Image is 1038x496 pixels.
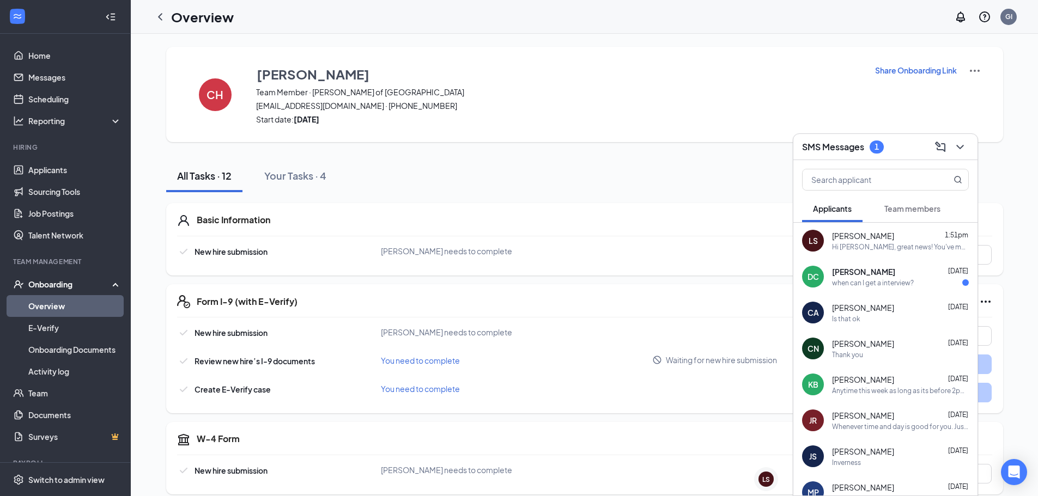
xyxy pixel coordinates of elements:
h3: [PERSON_NAME] [257,65,369,83]
span: Review new hire’s I-9 documents [195,356,315,366]
svg: Checkmark [177,464,190,477]
div: Reporting [28,115,122,126]
a: Scheduling [28,88,122,110]
div: Team Management [13,257,119,266]
span: Team Member · [PERSON_NAME] of [GEOGRAPHIC_DATA] [256,87,861,97]
span: [DATE] [948,482,968,491]
span: [EMAIL_ADDRESS][DOMAIN_NAME] · [PHONE_NUMBER] [256,100,861,111]
button: CH [188,64,242,125]
div: DC [808,271,819,282]
div: KB [808,379,818,390]
div: Your Tasks · 4 [264,169,326,182]
a: SurveysCrown [28,426,122,448]
span: [PERSON_NAME] [832,482,894,493]
span: [PERSON_NAME] [832,230,894,241]
div: Inverness [832,458,861,467]
a: E-Verify [28,317,122,339]
svg: TaxGovernmentIcon [177,433,190,446]
a: Documents [28,404,122,426]
span: [PERSON_NAME] needs to complete [381,465,512,475]
div: Switch to admin view [28,474,105,485]
svg: Checkmark [177,245,190,258]
div: CA [808,307,819,318]
div: Payroll [13,458,119,468]
span: [DATE] [948,303,968,311]
div: Anytime this week as long as its before 2pm cause i do have work at [GEOGRAPHIC_DATA] [832,386,969,395]
span: 1:51pm [945,231,968,239]
span: [PERSON_NAME] [832,410,894,421]
h1: Overview [171,8,234,26]
span: [PERSON_NAME] [832,338,894,349]
svg: ChevronLeft [154,10,167,23]
svg: Checkmark [177,354,190,368]
svg: ComposeMessage [934,140,947,154]
span: New hire submission [195,328,268,338]
h5: W-4 Form [197,433,240,445]
span: [PERSON_NAME] [832,446,894,457]
a: Sourcing Tools [28,181,122,203]
svg: MagnifyingGlass [954,175,962,184]
h5: Form I-9 (with E-Verify) [197,296,298,308]
a: Messages [28,66,122,88]
a: Activity log [28,360,122,382]
svg: Analysis [13,115,24,126]
svg: Notifications [954,10,967,23]
div: when can I get a interview? [832,278,914,287]
a: Talent Network [28,224,122,246]
div: Is that ok [832,314,860,323]
span: Create E-Verify case [195,384,271,394]
button: ComposeMessage [932,138,949,156]
span: New hire submission [195,247,268,256]
svg: UserCheck [13,279,24,290]
span: You need to complete [381,384,460,394]
span: [DATE] [948,446,968,455]
strong: [DATE] [294,114,319,124]
a: Team [28,382,122,404]
button: Share Onboarding Link [875,64,957,76]
a: Onboarding Documents [28,339,122,360]
img: More Actions [968,64,981,77]
a: Home [28,45,122,66]
svg: Checkmark [177,326,190,339]
input: Search applicant [803,169,932,190]
svg: ChevronDown [954,140,967,154]
div: Onboarding [28,279,112,290]
svg: Checkmark [177,383,190,396]
svg: Blocked [652,355,662,365]
span: [DATE] [948,267,968,275]
h3: SMS Messages [802,141,864,153]
div: All Tasks · 12 [177,169,232,182]
div: LS [762,475,770,484]
span: [PERSON_NAME] [832,374,894,385]
svg: WorkstreamLogo [12,11,23,22]
svg: Collapse [105,11,116,22]
button: [PERSON_NAME] [256,64,861,84]
a: Overview [28,295,122,317]
p: Share Onboarding Link [875,65,957,76]
h4: CH [207,91,223,99]
span: New hire submission [195,466,268,475]
span: You need to complete [381,356,460,365]
span: [DATE] [948,411,968,419]
div: GI [1005,12,1012,21]
div: CN [808,343,819,354]
svg: Ellipses [979,295,992,308]
span: Team members [884,204,940,213]
h5: Basic Information [197,214,270,226]
span: [DATE] [948,339,968,347]
div: Hi [PERSON_NAME], great news! You've moved to the next stage of the application. We'd like to inv... [832,242,969,252]
div: Whenever time and day is good for you. Just let me know and I'll make the arrangements to meet wi... [832,422,969,431]
div: Open Intercom Messenger [1001,459,1027,485]
svg: FormI9EVerifyIcon [177,295,190,308]
svg: Settings [13,474,24,485]
span: Waiting for new hire submission [666,354,777,365]
a: Applicants [28,159,122,181]
span: [PERSON_NAME] needs to complete [381,327,512,337]
a: Job Postings [28,203,122,224]
span: [PERSON_NAME] [832,302,894,313]
span: Start date: [256,114,861,125]
span: [PERSON_NAME] [832,266,895,277]
button: ChevronDown [951,138,969,156]
div: JS [809,451,817,462]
